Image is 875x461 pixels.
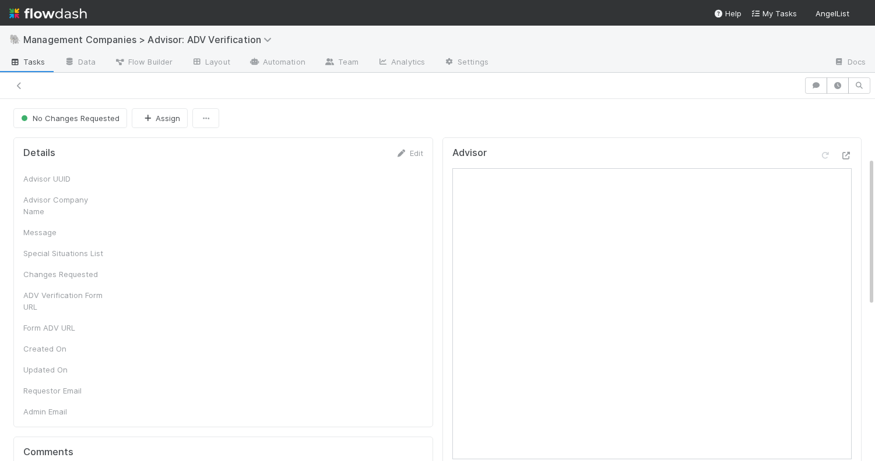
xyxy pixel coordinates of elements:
a: Flow Builder [105,54,182,72]
div: Help [714,8,742,19]
div: Advisor UUID [23,173,111,185]
span: Flow Builder [114,56,173,68]
div: Admin Email [23,406,111,417]
a: Edit [396,148,423,158]
a: Data [55,54,105,72]
a: Layout [182,54,240,72]
a: Analytics [368,54,434,72]
h5: Advisor [452,147,487,159]
div: Advisor Company Name [23,194,111,217]
a: Docs [824,54,875,72]
a: Automation [240,54,315,72]
div: Requestor Email [23,385,111,396]
h5: Details [23,147,55,159]
span: No Changes Requested [19,114,120,123]
img: avatar_c545aa83-7101-4841-8775-afeaaa9cc762.png [854,8,866,20]
div: Form ADV URL [23,322,111,334]
a: Team [315,54,368,72]
h5: Comments [23,446,423,458]
div: Created On [23,343,111,354]
div: Changes Requested [23,268,111,280]
a: Settings [434,54,498,72]
span: Tasks [9,56,45,68]
a: My Tasks [751,8,797,19]
div: Special Situations List [23,247,111,259]
button: Assign [132,108,188,128]
span: My Tasks [751,9,797,18]
div: Message [23,226,111,238]
img: logo-inverted-e16ddd16eac7371096b0.svg [9,3,87,23]
div: ADV Verification Form URL [23,289,111,313]
button: No Changes Requested [13,108,127,128]
span: AngelList [816,9,849,18]
div: Updated On [23,364,111,375]
span: 🐘 [9,34,21,44]
span: Management Companies > Advisor: ADV Verification [23,34,277,45]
